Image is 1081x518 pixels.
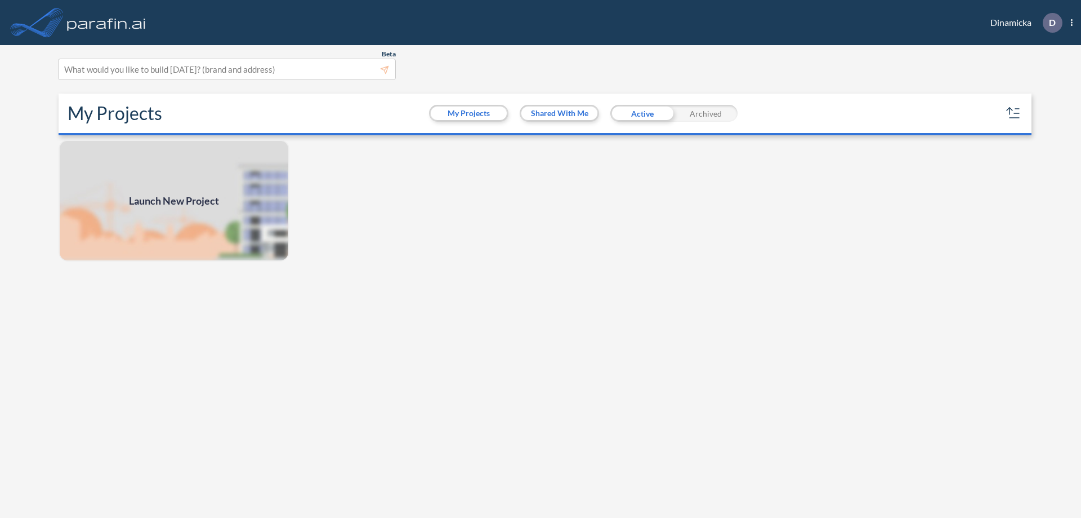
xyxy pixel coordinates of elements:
[59,140,289,262] a: Launch New Project
[382,50,396,59] span: Beta
[129,193,219,209] span: Launch New Project
[65,11,148,34] img: logo
[1004,104,1022,122] button: sort
[59,140,289,262] img: add
[973,13,1073,33] div: Dinamicka
[1049,17,1056,28] p: D
[521,107,597,120] button: Shared With Me
[674,105,738,122] div: Archived
[610,105,674,122] div: Active
[68,103,162,124] h2: My Projects
[431,107,507,120] button: My Projects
